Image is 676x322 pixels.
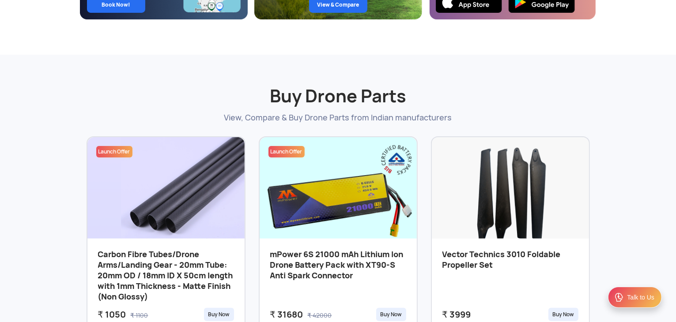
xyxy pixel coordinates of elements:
h2: Buy Drone Parts [87,64,590,108]
h3: Vector Technics 3010 Foldable Propeller Set [442,249,578,304]
div: ₹ 42000 [308,311,332,320]
div: Buy Now [376,308,406,321]
img: ic_Support.svg [614,292,624,303]
div: ₹ 31680 [270,309,303,320]
img: Parts Image [260,137,417,247]
div: Buy Now [204,308,234,321]
div: ₹ 1050 [98,309,126,320]
h3: Carbon Fibre Tubes/Drone Arms/Landing Gear - 20mm Tube: 20mm OD / 18mm ID X 50cm length with 1mm ... [98,249,234,304]
div: Talk to Us [627,293,654,302]
img: Parts Image [87,137,245,247]
div: ₹ 1100 [131,311,148,320]
p: View, Compare & Buy Drone Parts from Indian manufacturers [87,112,590,123]
span: Launch Offer [98,148,130,155]
div: Buy Now [548,308,578,321]
span: Launch Offer [271,148,302,155]
img: Parts Image [432,137,589,247]
h3: mPower 6S 21000 mAh Lithium Ion Drone Battery Pack with XT90-S Anti Spark Connector [270,249,406,304]
div: ₹ 3999 [442,309,471,320]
